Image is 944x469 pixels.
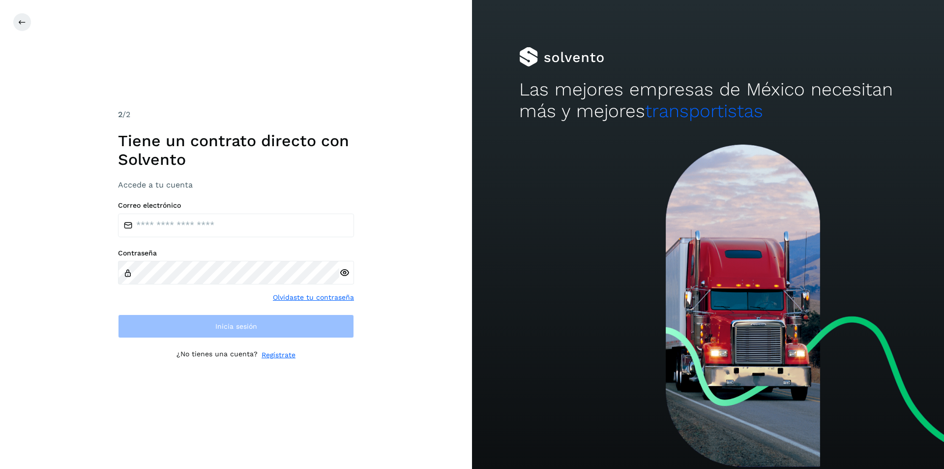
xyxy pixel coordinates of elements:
h1: Tiene un contrato directo con Solvento [118,131,354,169]
span: transportistas [645,100,763,122]
a: Regístrate [262,350,295,360]
label: Contraseña [118,249,354,257]
p: ¿No tienes una cuenta? [177,350,258,360]
h3: Accede a tu cuenta [118,180,354,189]
span: Inicia sesión [215,323,257,330]
span: 2 [118,110,122,119]
a: Olvidaste tu contraseña [273,292,354,303]
div: /2 [118,109,354,121]
button: Inicia sesión [118,314,354,338]
h2: Las mejores empresas de México necesitan más y mejores [519,79,897,123]
label: Correo electrónico [118,201,354,210]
